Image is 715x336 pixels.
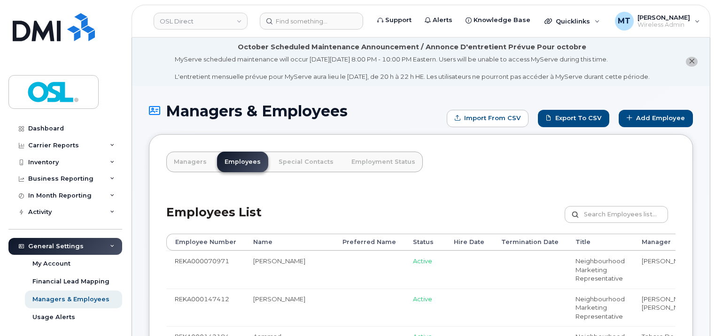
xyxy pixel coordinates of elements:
td: REKA000147412 [166,289,245,327]
h2: Employees List [166,206,262,234]
a: Employment Status [344,152,423,172]
a: Special Contacts [271,152,341,172]
a: Export to CSV [538,110,609,127]
li: [PERSON_NAME] [642,303,714,312]
td: REKA000070971 [166,251,245,289]
li: [PERSON_NAME] [642,295,714,304]
th: Preferred Name [334,234,404,251]
a: Managers [166,152,214,172]
span: Active [413,295,432,303]
li: [PERSON_NAME] [642,257,714,266]
span: Active [413,257,432,265]
td: Neighbourhood Marketing Representative [567,251,633,289]
a: Add Employee [619,110,693,127]
td: Neighbourhood Marketing Representative [567,289,633,327]
form: Import from CSV [447,110,528,127]
button: close notification [686,57,698,67]
h1: Managers & Employees [149,103,442,119]
th: Name [245,234,334,251]
th: Title [567,234,633,251]
div: October Scheduled Maintenance Announcement / Annonce D'entretient Prévue Pour octobre [238,42,586,52]
th: Status [404,234,445,251]
td: [PERSON_NAME] [245,251,334,289]
th: Employee Number [166,234,245,251]
th: Termination Date [493,234,567,251]
th: Hire Date [445,234,493,251]
a: Employees [217,152,268,172]
div: MyServe scheduled maintenance will occur [DATE][DATE] 8:00 PM - 10:00 PM Eastern. Users will be u... [175,55,650,81]
td: [PERSON_NAME] [245,289,334,327]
